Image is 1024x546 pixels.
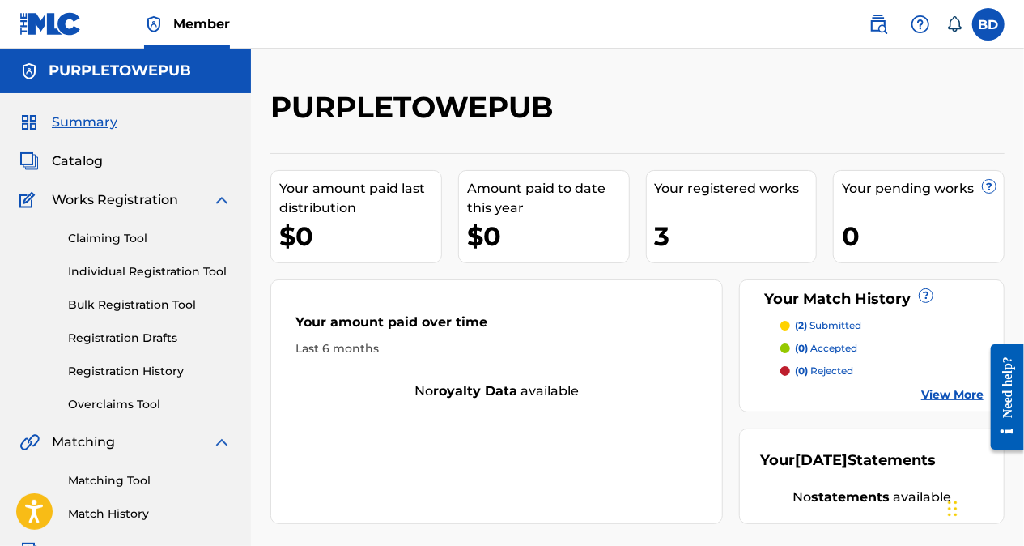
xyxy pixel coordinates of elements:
[433,383,517,399] strong: royalty data
[173,15,230,33] span: Member
[68,363,232,380] a: Registration History
[52,433,115,452] span: Matching
[68,296,232,314] a: Bulk Registration Tool
[862,8,894,41] a: Public Search
[19,151,39,171] img: Catalog
[795,365,808,377] span: (0)
[943,468,1024,546] iframe: Chat Widget
[212,433,232,452] img: expand
[904,8,937,41] div: Help
[795,319,807,331] span: (2)
[52,113,117,132] span: Summary
[842,179,1004,198] div: Your pending works
[760,288,984,310] div: Your Match History
[979,332,1024,463] iframe: Resource Center
[19,113,117,132] a: SummarySummary
[467,179,629,218] div: Amount paid to date this year
[52,190,178,210] span: Works Registration
[279,218,441,254] div: $0
[68,263,232,280] a: Individual Registration Tool
[811,489,890,505] strong: statements
[19,113,39,132] img: Summary
[972,8,1005,41] div: User Menu
[655,179,817,198] div: Your registered works
[795,451,848,469] span: [DATE]
[795,341,857,356] p: accepted
[795,342,808,354] span: (0)
[795,318,861,333] p: submitted
[920,289,933,302] span: ?
[49,62,191,80] h5: PURPLETOWEPUB
[19,433,40,452] img: Matching
[911,15,930,34] img: help
[68,505,232,523] a: Match History
[295,340,698,357] div: Last 6 months
[842,218,1004,254] div: 0
[19,151,103,171] a: CatalogCatalog
[68,472,232,489] a: Matching Tool
[948,484,958,533] div: Drag
[760,488,984,507] div: No available
[19,190,40,210] img: Works Registration
[869,15,888,34] img: search
[144,15,164,34] img: Top Rightsholder
[795,364,853,378] p: rejected
[780,364,984,378] a: (0) rejected
[921,386,984,403] a: View More
[655,218,817,254] div: 3
[19,12,82,36] img: MLC Logo
[270,89,562,126] h2: PURPLETOWEPUB
[212,190,232,210] img: expand
[780,341,984,356] a: (0) accepted
[760,450,936,471] div: Your Statements
[295,313,698,340] div: Your amount paid over time
[467,218,629,254] div: $0
[780,318,984,333] a: (2) submitted
[946,16,962,32] div: Notifications
[68,396,232,413] a: Overclaims Tool
[279,179,441,218] div: Your amount paid last distribution
[271,382,722,401] div: No available
[983,180,996,193] span: ?
[52,151,103,171] span: Catalog
[19,62,39,81] img: Accounts
[68,330,232,347] a: Registration Drafts
[68,230,232,247] a: Claiming Tool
